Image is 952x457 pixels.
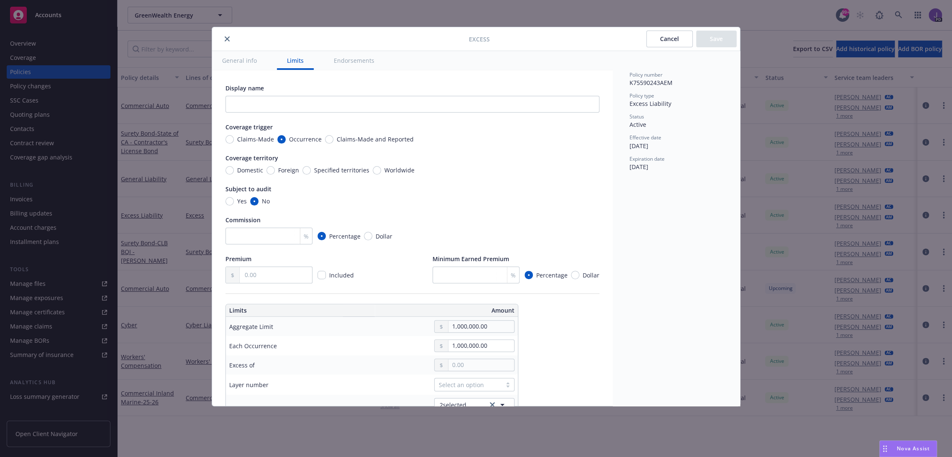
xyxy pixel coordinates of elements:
span: Yes [237,197,247,205]
a: clear selection [487,400,497,410]
button: Limits [277,51,314,70]
input: Percentage [317,232,326,240]
span: Premium [225,255,251,263]
span: Coverage territory [225,154,278,162]
span: % [304,232,309,241]
span: K75590243AEM [630,79,673,87]
span: 2 selected [440,401,466,409]
span: Claims-Made [237,135,274,144]
span: Expiration date [630,155,665,162]
span: Dollar [583,271,599,280]
button: close [222,34,232,44]
input: Percentage [525,271,533,279]
span: Policy type [630,92,654,99]
span: Specified territories [314,166,369,175]
span: [DATE] [630,142,648,150]
input: Yes [225,197,234,205]
span: Display name [225,84,264,92]
input: 0.00 [448,359,514,371]
span: Policy number [630,71,663,78]
span: Worldwide [384,166,415,175]
input: Specified territories [302,166,311,175]
input: Claims-Made [225,135,234,144]
button: 2selectedclear selection [434,398,514,411]
input: Dollar [364,232,372,240]
input: Claims-Made and Reported [325,135,333,144]
span: Percentage [329,232,361,241]
span: Included [329,271,354,279]
div: Each Occurrence [229,341,277,350]
input: Occurrence [277,135,286,144]
div: Select an option [439,380,497,389]
input: 0.00 [448,340,514,352]
span: % [511,271,516,280]
input: No [250,197,258,205]
button: Endorsements [324,51,384,70]
input: 0.00 [448,321,514,332]
span: Domestic [237,166,263,175]
span: Commission [225,216,261,224]
input: Foreign [266,166,275,175]
div: Excess of [229,361,255,370]
input: 0.00 [240,267,312,283]
span: Foreign [278,166,299,175]
div: Layer number [229,380,269,389]
button: General info [212,51,267,70]
span: Status [630,113,644,120]
th: Limits [226,304,343,317]
span: Minimum Earned Premium [432,255,509,263]
span: No [262,197,270,205]
button: Nova Assist [879,440,937,457]
input: Dollar [571,271,579,279]
span: Occurrence [289,135,322,144]
input: Domestic [225,166,234,175]
span: Excess Liability [630,100,671,108]
div: Drag to move [880,441,890,457]
span: Claims-Made and Reported [337,135,414,144]
span: Active [630,121,646,128]
span: Excess [469,35,490,44]
span: Nova Assist [897,445,930,452]
span: Effective date [630,134,661,141]
span: Dollar [376,232,392,241]
span: Coverage trigger [225,123,273,131]
span: Percentage [536,271,568,280]
span: Subject to audit [225,185,271,193]
span: [DATE] [630,163,648,171]
input: Worldwide [373,166,381,175]
th: Amount [375,304,518,317]
div: Aggregate Limit [229,322,273,331]
button: Cancel [646,31,693,47]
